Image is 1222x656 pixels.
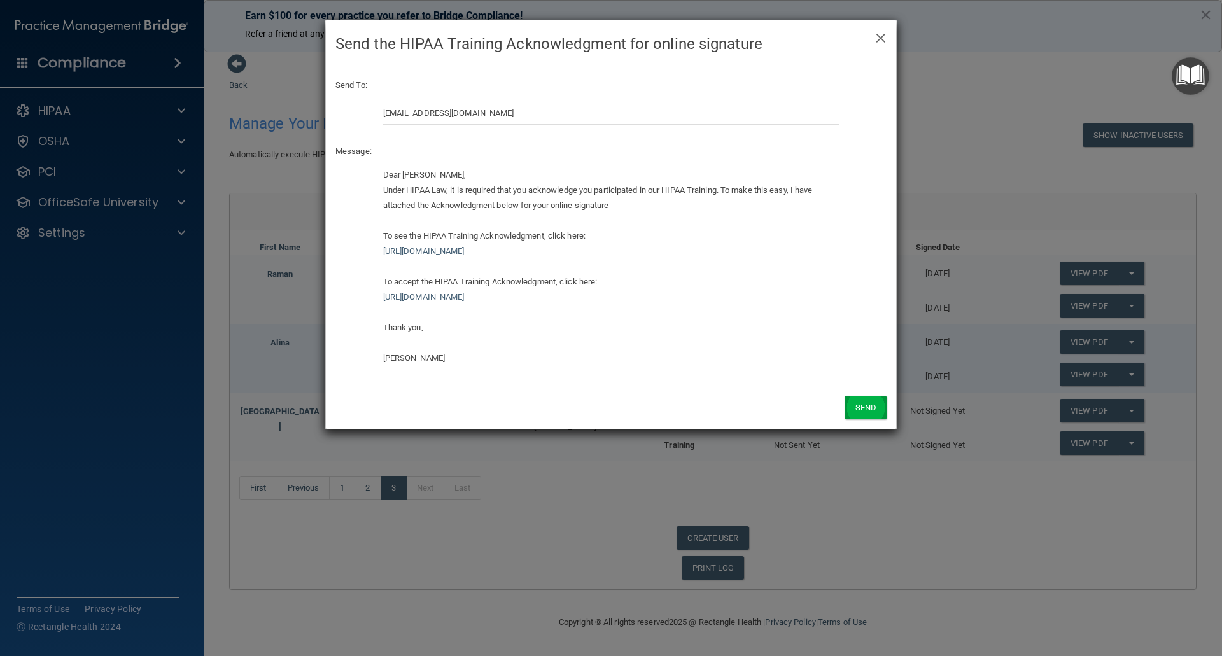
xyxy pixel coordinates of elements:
div: Dear [PERSON_NAME], Under HIPAA Law, it is required that you acknowledge you participated in our ... [383,167,839,366]
button: Open Resource Center [1172,57,1209,95]
p: Send To: [335,78,887,93]
input: Email Address [383,101,839,125]
a: [URL][DOMAIN_NAME] [383,246,465,256]
span: × [875,24,887,49]
a: [URL][DOMAIN_NAME] [383,292,465,302]
h4: Send the HIPAA Training Acknowledgment for online signature [335,30,887,58]
p: Message: [335,144,887,159]
button: Send [845,396,887,419]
